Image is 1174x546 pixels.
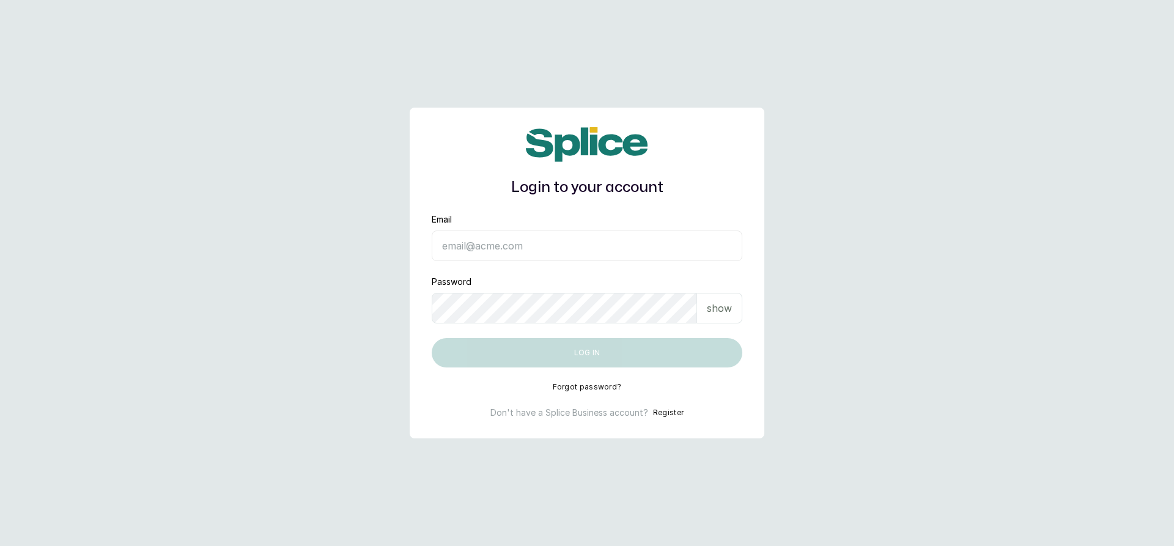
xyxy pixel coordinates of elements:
[707,301,732,315] p: show
[432,276,471,288] label: Password
[653,407,684,419] button: Register
[553,382,622,392] button: Forgot password?
[490,407,648,419] p: Don't have a Splice Business account?
[432,213,452,226] label: Email
[432,177,742,199] h1: Login to your account
[432,231,742,261] input: email@acme.com
[432,338,742,367] button: Log in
